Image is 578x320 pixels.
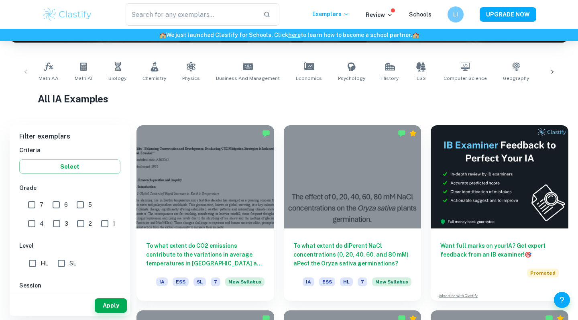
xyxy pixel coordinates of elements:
span: Physics [182,75,200,82]
span: Computer Science [444,75,487,82]
span: Biology [108,75,126,82]
a: Advertise with Clastify [439,293,478,299]
h6: To what extent do CO2 emissions contribute to the variations in average temperatures in [GEOGRAPH... [146,241,265,268]
span: 🎯 [525,251,531,258]
span: Business and Management [216,75,280,82]
h1: All IA Examples [38,92,541,106]
h6: We just launched Clastify for Schools. Click to learn how to become a school partner. [2,31,576,39]
div: Starting from the May 2026 session, the ESS IA requirements have changed. We created this exempla... [225,277,265,291]
h6: LI [451,10,460,19]
h6: Level [19,241,120,250]
button: UPGRADE NOW [480,7,536,22]
span: 7 [358,277,367,286]
span: 4 [40,219,44,228]
img: Marked [262,129,270,137]
div: Starting from the May 2026 session, the ESS IA requirements have changed. We created this exempla... [372,277,411,291]
a: Want full marks on yourIA? Get expert feedback from an IB examiner!PromotedAdvertise with Clastify [431,125,568,301]
span: Psychology [338,75,365,82]
a: To what extent do diPerent NaCl concentrations (0, 20, 40, 60, and 80 mM) aPect the Oryza sativa ... [284,125,421,301]
span: ESS [319,277,335,286]
a: To what extent do CO2 emissions contribute to the variations in average temperatures in [GEOGRAPH... [136,125,274,301]
span: Economics [296,75,322,82]
p: Review [366,10,393,19]
span: Math AI [75,75,92,82]
span: 3 [65,219,68,228]
img: Clastify logo [42,6,93,22]
h6: To what extent do diPerent NaCl concentrations (0, 20, 40, 60, and 80 mM) aPect the Oryza sativa ... [293,241,412,268]
span: 5 [88,200,92,209]
span: Chemistry [142,75,166,82]
input: Search for any exemplars... [126,3,257,26]
span: 7 [40,200,43,209]
h6: Filter exemplars [10,125,130,148]
button: Select [19,159,120,174]
span: New Syllabus [372,277,411,286]
span: New Syllabus [225,277,265,286]
span: 6 [64,200,68,209]
span: IA [156,277,168,286]
button: Help and Feedback [554,292,570,308]
span: Math AA [39,75,59,82]
span: SL [69,259,76,268]
span: Geography [503,75,529,82]
span: 🏫 [412,32,419,38]
span: ESS [173,277,189,286]
img: Marked [398,129,406,137]
img: Thumbnail [431,125,568,228]
span: 7 [211,277,220,286]
h6: Session [19,281,120,290]
span: Promoted [527,269,559,277]
span: 1 [113,219,115,228]
h6: Criteria [19,146,120,155]
span: History [381,75,399,82]
button: LI [448,6,464,22]
p: Exemplars [312,10,350,18]
span: SL [193,277,206,286]
button: Apply [95,298,127,313]
span: 2 [89,219,92,228]
div: Premium [409,129,417,137]
span: IA [303,277,314,286]
a: Schools [409,11,431,18]
span: HL [340,277,353,286]
span: ESS [417,75,426,82]
span: 🏫 [159,32,166,38]
h6: Want full marks on your IA ? Get expert feedback from an IB examiner! [440,241,559,259]
a: here [288,32,301,38]
span: HL [41,259,48,268]
h6: Grade [19,183,120,192]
